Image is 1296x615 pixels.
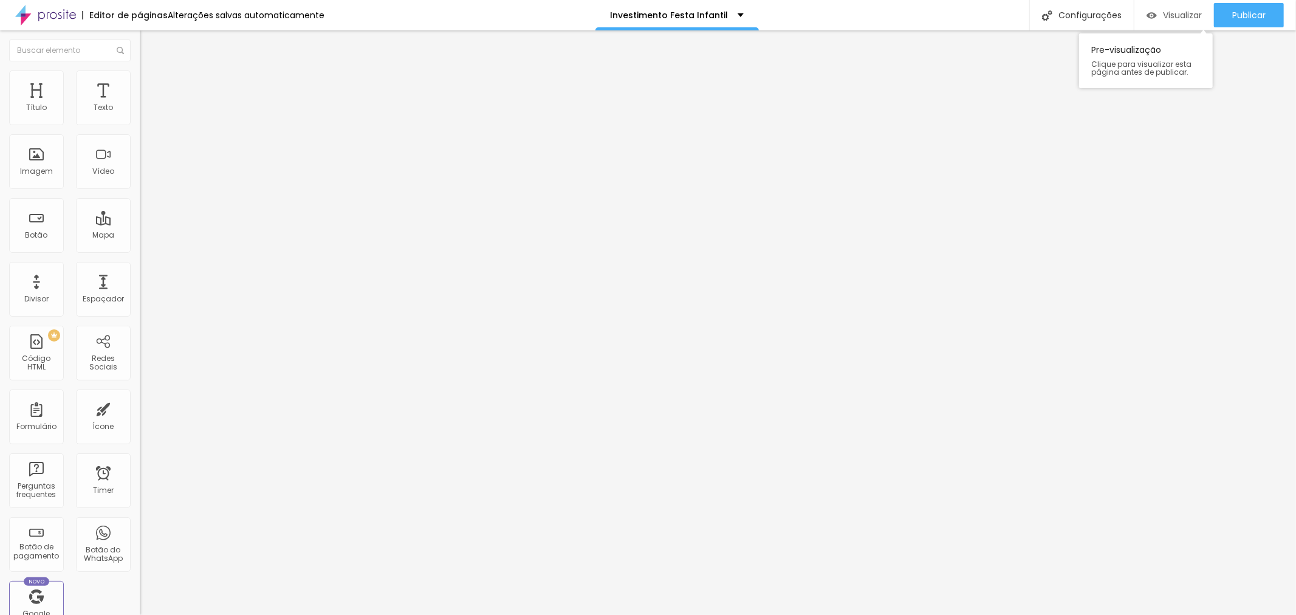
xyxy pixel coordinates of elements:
div: Botão de pagamento [12,543,60,560]
img: view-1.svg [1147,10,1157,21]
div: Alterações salvas automaticamente [168,11,324,19]
div: Imagem [20,167,53,176]
img: Icone [1042,10,1052,21]
button: Publicar [1214,3,1284,27]
span: Visualizar [1163,10,1202,20]
div: Botão do WhatsApp [79,546,127,563]
div: Texto [94,103,113,112]
div: Título [26,103,47,112]
p: Investimento Festa Infantil [611,11,729,19]
div: Mapa [92,231,114,239]
div: Pre-visualização [1079,33,1213,88]
input: Buscar elemento [9,40,131,61]
div: Editor de páginas [82,11,168,19]
div: Vídeo [92,167,114,176]
button: Visualizar [1134,3,1214,27]
div: Novo [24,577,50,586]
div: Botão [26,231,48,239]
div: Divisor [24,295,49,303]
div: Ícone [93,422,114,431]
div: Espaçador [83,295,124,303]
img: Icone [117,47,124,54]
span: Clique para visualizar esta página antes de publicar. [1091,60,1201,76]
span: Publicar [1232,10,1266,20]
div: Redes Sociais [79,354,127,372]
div: Perguntas frequentes [12,482,60,500]
div: Timer [93,486,114,495]
div: Código HTML [12,354,60,372]
div: Formulário [16,422,57,431]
